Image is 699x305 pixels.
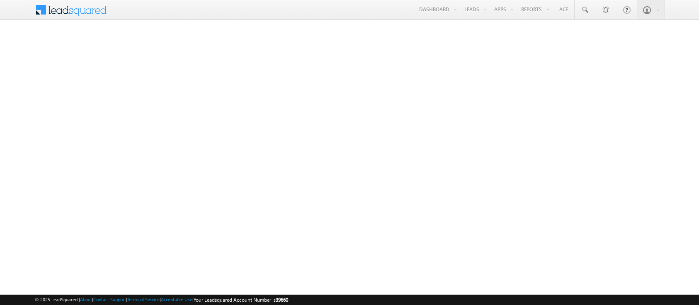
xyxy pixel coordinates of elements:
[80,297,92,302] a: About
[276,297,288,303] span: 39660
[161,297,192,302] a: Acceptable Use
[194,297,288,303] span: Your Leadsquared Account Number is
[35,296,288,304] span: © 2025 LeadSquared | | | | |
[93,297,126,302] a: Contact Support
[127,297,160,302] a: Terms of Service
